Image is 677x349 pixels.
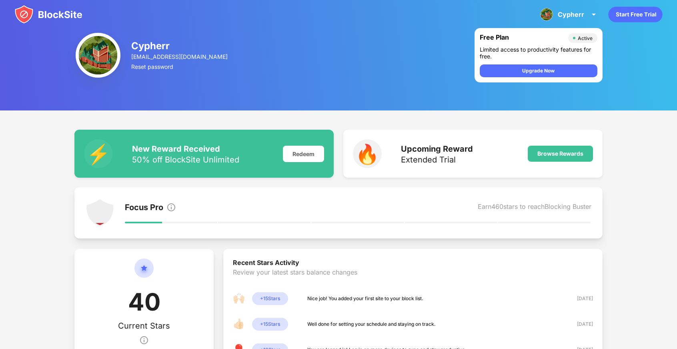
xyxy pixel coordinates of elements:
div: New Reward Received [132,144,239,154]
div: Upgrade Now [522,67,555,75]
div: + 15 Stars [252,292,288,305]
div: Well done for setting your schedule and staying on track. [307,320,436,328]
img: points-level-1.svg [86,199,114,227]
div: Upcoming Reward [401,144,473,154]
img: circle-star.svg [134,259,154,287]
div: Free Plan [480,33,564,43]
div: [DATE] [565,295,593,303]
div: [DATE] [565,320,593,328]
div: Extended Trial [401,156,473,164]
img: blocksite-icon.svg [14,5,82,24]
img: ACg8ocIMBj-NZJ4iDDJk3u7vQC6-8nAtgka9G_d3mkueeWyamcUPIPLoNg=s96-c [540,8,553,21]
div: 🔥 [353,139,382,168]
div: 🙌🏻 [233,292,246,305]
div: Focus Pro [125,203,163,214]
div: Limited access to productivity features for free. [480,46,597,60]
div: Nice job! You added your first site to your block list. [307,295,423,303]
div: Current Stars [118,321,170,331]
div: Reset password [131,63,229,70]
div: Earn 460 stars to reach Blocking Buster [478,203,591,214]
div: + 15 Stars [252,318,288,331]
div: Active [578,35,593,41]
div: Recent Stars Activity [233,259,593,268]
img: info.svg [166,203,176,212]
div: [EMAIL_ADDRESS][DOMAIN_NAME] [131,53,229,60]
div: Browse Rewards [537,150,583,157]
div: Cypherr [131,40,229,52]
div: 👍🏻 [233,318,246,331]
div: Redeem [283,146,324,162]
img: ACg8ocIMBj-NZJ4iDDJk3u7vQC6-8nAtgka9G_d3mkueeWyamcUPIPLoNg=s96-c [76,33,120,78]
div: 50% off BlockSite Unlimited [132,156,239,164]
div: Review your latest stars balance changes [233,268,593,292]
div: Cypherr [558,10,584,18]
div: ⚡️ [84,139,113,168]
div: 40 [128,287,160,321]
div: animation [608,6,663,22]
